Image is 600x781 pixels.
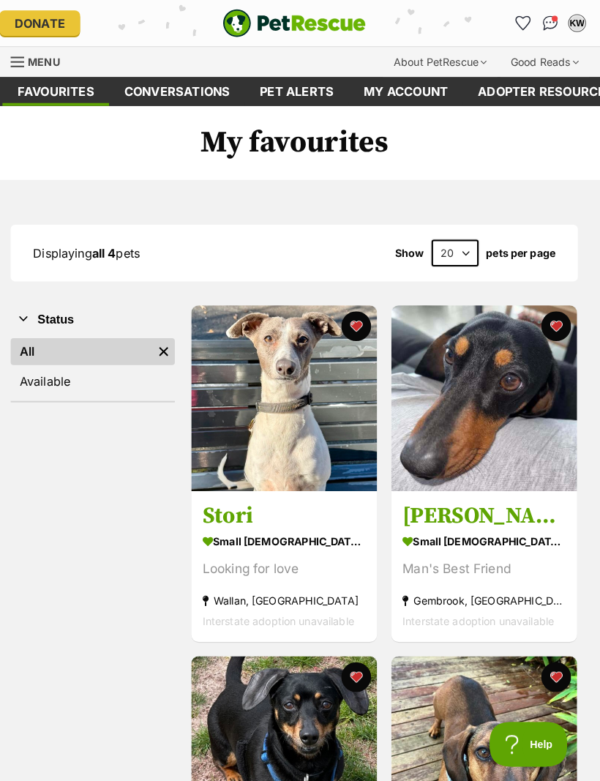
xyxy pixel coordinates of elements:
[346,649,375,679] button: favourite
[406,548,566,568] div: Man's Best Friend
[199,481,381,629] a: Stori small [DEMOGRAPHIC_DATA] Dog Looking for love Wallan, [GEOGRAPHIC_DATA] Interstate adoption...
[44,241,149,255] span: Displaying pets
[22,332,161,358] a: All
[541,305,571,335] button: favourite
[566,11,589,34] button: My account
[252,75,353,104] a: Pet alerts
[502,46,589,75] div: Good Reads
[22,361,183,387] a: Available
[488,242,556,254] label: pets per page
[406,602,555,615] span: Interstate adoption unavailable
[230,9,370,37] a: PetRescue
[406,520,566,541] div: small [DEMOGRAPHIC_DATA] Dog
[399,242,427,254] span: Show
[22,46,80,72] a: Menu
[102,241,125,255] strong: all 4
[492,708,571,752] iframe: Help Scout Beacon - Open
[210,548,370,568] div: Looking for love
[406,579,566,599] div: Gembrook, [GEOGRAPHIC_DATA]
[11,10,90,35] a: Donate
[119,75,252,104] a: conversations
[199,299,381,482] img: Stori
[210,520,370,541] div: small [DEMOGRAPHIC_DATA] Dog
[210,579,370,599] div: Wallan, [GEOGRAPHIC_DATA]
[22,329,183,393] div: Status
[353,75,465,104] a: My account
[541,649,571,679] button: favourite
[395,481,577,629] a: [PERSON_NAME] small [DEMOGRAPHIC_DATA] Dog Man's Best Friend Gembrook, [GEOGRAPHIC_DATA] Intersta...
[544,15,559,30] img: chat-41dd97257d64d25036548639549fe6c8038ab92f7586957e7f3b1b290dea8141.svg
[230,9,370,37] img: logo-e224e6f780fb5917bec1dbf3a21bbac754714ae5b6737aabdf751b685950b380.svg
[39,54,70,67] span: Menu
[406,492,566,520] h3: [PERSON_NAME]
[395,299,577,482] img: Frankie
[210,602,359,615] span: Interstate adoption unavailable
[346,305,375,335] button: favourite
[570,15,585,30] div: KW
[161,332,183,358] a: Remove filter
[513,11,536,34] a: Favourites
[387,46,499,75] div: About PetRescue
[22,304,183,323] button: Status
[539,11,563,34] a: Conversations
[14,75,119,104] a: Favourites
[513,11,589,34] ul: Account quick links
[210,492,370,520] h3: Stori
